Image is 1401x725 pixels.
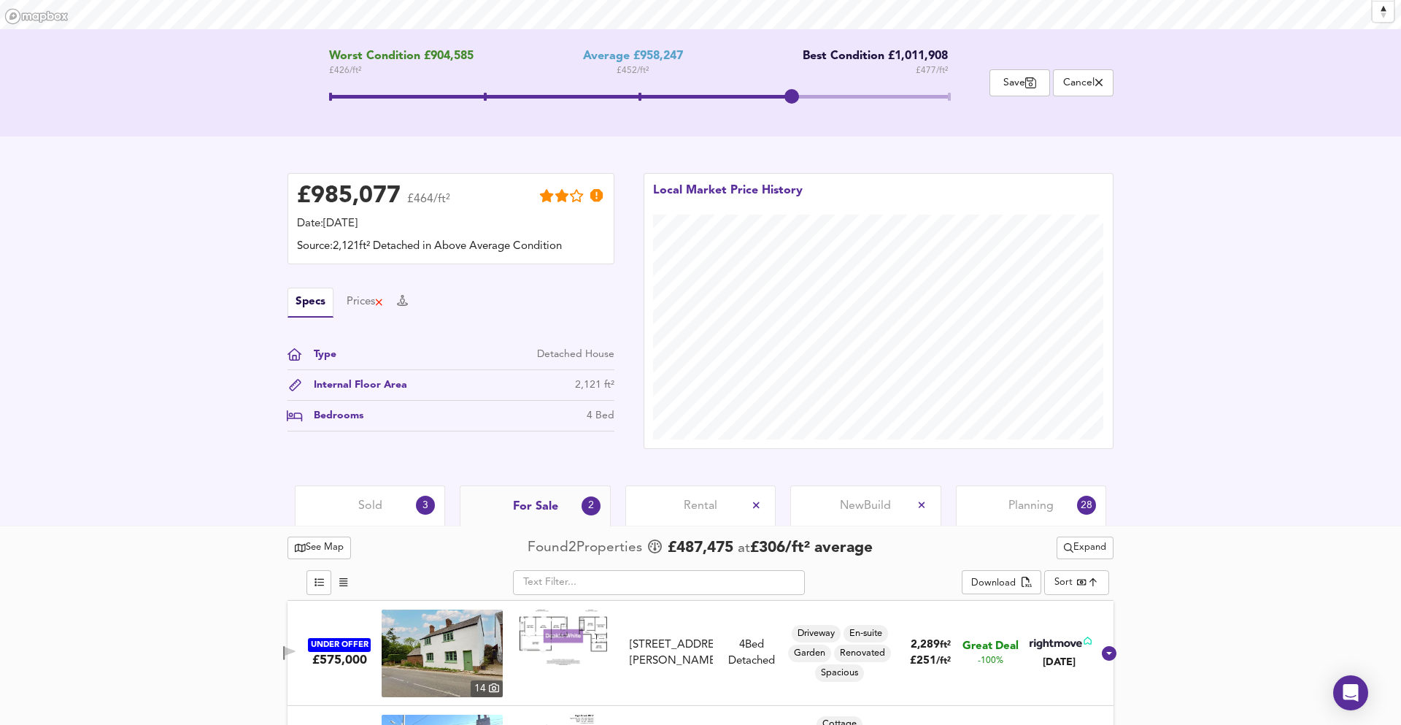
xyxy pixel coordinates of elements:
span: at [738,542,750,556]
input: Text Filter... [513,570,805,595]
span: Worst Condition £904,585 [329,50,474,64]
button: Download [962,570,1041,595]
div: 3 [416,496,435,515]
span: New Build [840,498,891,514]
div: Internal Floor Area [302,377,407,393]
button: Reset bearing to north [1373,1,1394,22]
span: £464/ft² [407,193,450,215]
span: £ 251 [910,656,951,667]
a: Mapbox homepage [4,8,69,25]
div: [DATE] [1027,655,1092,670]
div: Sort [1054,575,1073,589]
button: Cancel [1053,69,1114,96]
span: £ 487,475 [668,537,733,559]
div: UNDER OFFER [308,638,371,652]
div: Bedrooms [302,408,363,423]
span: Sold [358,498,382,514]
div: Average £958,247 [583,50,683,64]
div: Type [302,347,336,362]
div: split button [1057,537,1114,559]
span: £ 452 / ft² [617,64,649,78]
div: Best Condition £1,011,908 [792,50,948,64]
div: £ 985,077 [297,185,401,207]
button: Specs [287,288,333,318]
button: Expand [1057,537,1114,559]
span: Expand [1064,540,1106,556]
div: 28 [1077,496,1096,515]
div: 2,121 ft² [575,377,614,393]
span: En-suite [844,627,888,640]
div: Driveway [792,625,841,642]
div: Found 2 Propert ies [528,538,646,558]
span: Renovated [834,647,891,660]
div: En-suite [844,625,888,642]
button: See Map [287,537,351,559]
div: Spacious [815,664,864,682]
svg: Show Details [1100,645,1118,662]
span: ft² [940,640,951,650]
span: Save [997,76,1042,90]
div: Local Market Price History [653,183,803,215]
img: property thumbnail [382,610,503,697]
span: Driveway [792,627,841,640]
div: Download [971,575,1016,592]
div: split button [962,570,1041,595]
span: Cancel [1061,76,1105,90]
span: Rental [684,498,717,514]
span: / ft² [936,656,951,666]
span: 2,289 [911,640,940,651]
div: Date: [DATE] [297,216,605,232]
span: For Sale [513,499,558,515]
a: property thumbnail 14 [382,610,503,697]
span: £ 426 / ft² [329,64,474,78]
span: See Map [295,540,344,556]
span: Great Deal [962,639,1019,654]
div: Open Intercom Messenger [1333,675,1368,710]
div: 4 Bed [587,408,614,423]
span: £ 306 / ft² average [750,540,873,556]
button: Prices [347,294,384,310]
span: -100% [978,655,1003,667]
div: £575,000 [312,652,367,668]
div: Garden [788,645,831,662]
div: Renovated [834,645,891,662]
button: Save [989,69,1050,96]
img: Floorplan [520,610,607,665]
div: [STREET_ADDRESS][PERSON_NAME] [630,637,713,669]
span: Spacious [815,667,864,680]
span: Planning [1008,498,1054,514]
div: 2 [582,496,601,515]
div: 14 [471,680,503,697]
div: Sort [1044,570,1109,595]
div: UNDER OFFER£575,000 property thumbnail 14 Floorplan[STREET_ADDRESS][PERSON_NAME]4Bed DetachedDriv... [287,601,1114,706]
div: 4 Bed Detached [719,637,784,669]
div: Source: 2,121ft² Detached in Above Average Condition [297,239,605,255]
span: £ 477 / ft² [916,64,948,78]
span: Garden [788,647,831,660]
div: Detached House [537,347,614,362]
